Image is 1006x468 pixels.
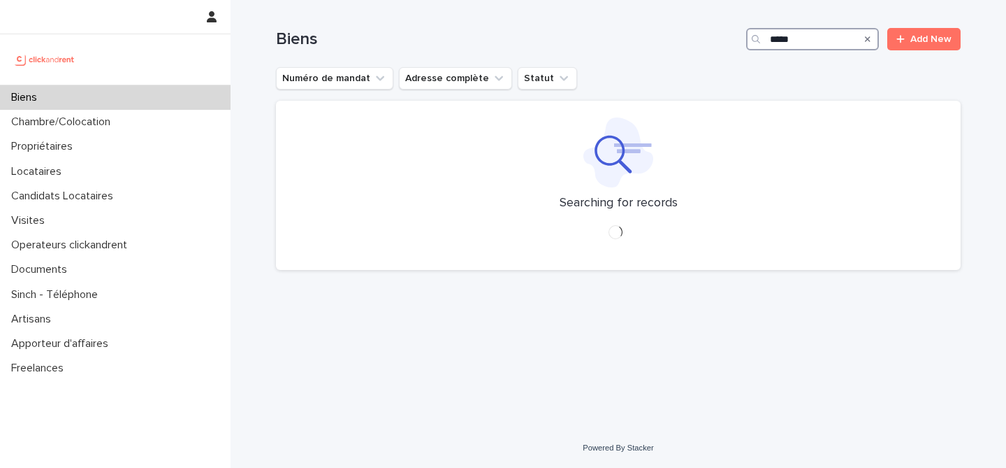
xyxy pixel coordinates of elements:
[6,91,48,104] p: Biens
[6,313,62,326] p: Artisans
[583,444,653,452] a: Powered By Stacker
[6,337,119,350] p: Apporteur d'affaires
[6,288,109,302] p: Sinch - Téléphone
[6,263,78,276] p: Documents
[276,67,393,90] button: Numéro de mandat
[6,239,138,252] p: Operateurs clickandrent
[560,196,678,211] p: Searching for records
[6,140,84,153] p: Propriétaires
[6,362,75,375] p: Freelances
[518,67,577,90] button: Statut
[6,115,122,129] p: Chambre/Colocation
[11,45,79,73] img: UCB0brd3T0yccxBKYDjQ
[887,28,961,50] a: Add New
[6,190,124,203] p: Candidats Locataires
[746,28,879,50] input: Search
[6,165,73,178] p: Locataires
[276,29,741,50] h1: Biens
[6,214,56,227] p: Visites
[910,34,952,44] span: Add New
[399,67,512,90] button: Adresse complète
